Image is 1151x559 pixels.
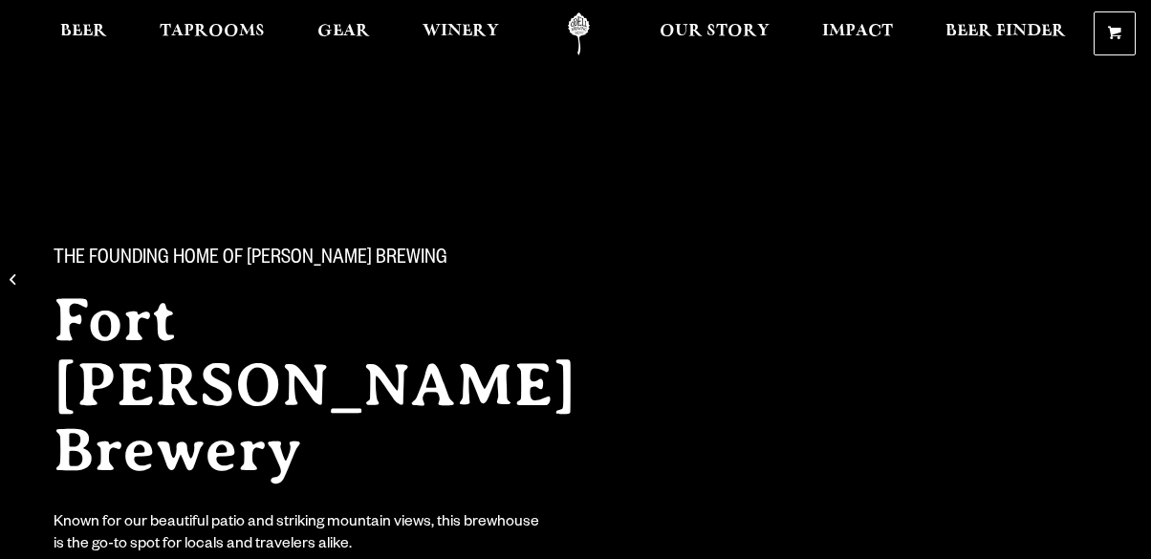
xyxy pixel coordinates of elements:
[945,24,1066,39] span: Beer Finder
[48,12,119,55] a: Beer
[60,24,107,39] span: Beer
[660,24,770,39] span: Our Story
[410,12,511,55] a: Winery
[933,12,1078,55] a: Beer Finder
[305,12,382,55] a: Gear
[423,24,499,39] span: Winery
[54,513,543,557] div: Known for our beautiful patio and striking mountain views, this brewhouse is the go-to spot for l...
[647,12,782,55] a: Our Story
[543,12,615,55] a: Odell Home
[147,12,277,55] a: Taprooms
[54,247,447,272] span: The Founding Home of [PERSON_NAME] Brewing
[810,12,905,55] a: Impact
[822,24,893,39] span: Impact
[317,24,370,39] span: Gear
[54,288,650,483] h2: Fort [PERSON_NAME] Brewery
[160,24,265,39] span: Taprooms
